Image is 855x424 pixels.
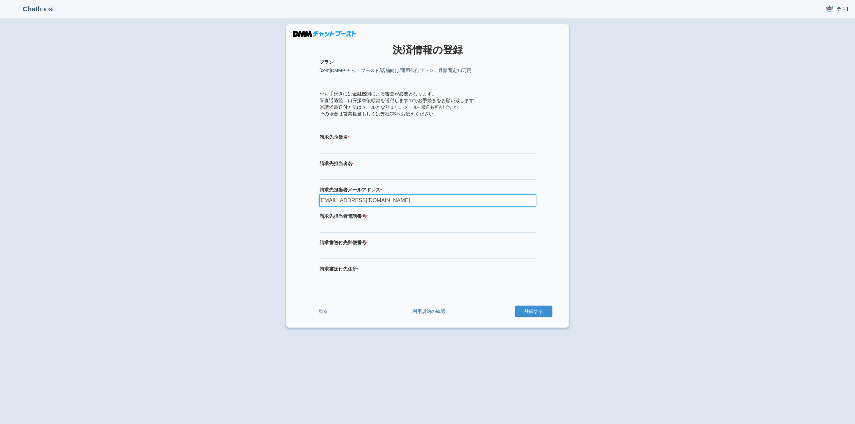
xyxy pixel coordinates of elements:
h1: 決済情報の登録 [303,44,552,55]
label: 請求書送付先郵便番号 [320,239,536,246]
a: 利用規約の確認 [412,308,445,315]
label: 請求書送付先住所 [320,266,536,272]
label: 請求先企業名 [320,134,536,140]
b: Chat [23,5,37,13]
button: 登録する [515,306,552,317]
img: User Image [825,4,834,13]
label: 請求先担当者電話番号 [320,213,536,220]
label: 請求先担当者メールアドレス [320,186,536,193]
li: 審査通過後、口座振替依頼書を送付しますのでお手続きをお願い致します。 [320,97,536,104]
p: boost [5,1,72,17]
img: DMMチャットブースト [293,31,356,37]
a: 戻る [303,305,343,318]
label: プラン [320,59,536,65]
li: その場合は営業担当もしくは弊社CSへお伝えください。 [320,110,536,117]
li: ※請求書送付方法はメールとなります。メール+郵送も可能ですが、 [320,104,536,110]
label: 請求先担当者名 [320,160,536,167]
li: ※お手続きには金融機関による審査が必要となります。 [320,90,536,97]
p: [com]DMMチャットブースト/店舗向け/運用代行プラン：月額固定10万円 [320,67,536,74]
span: テスト [837,6,850,12]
